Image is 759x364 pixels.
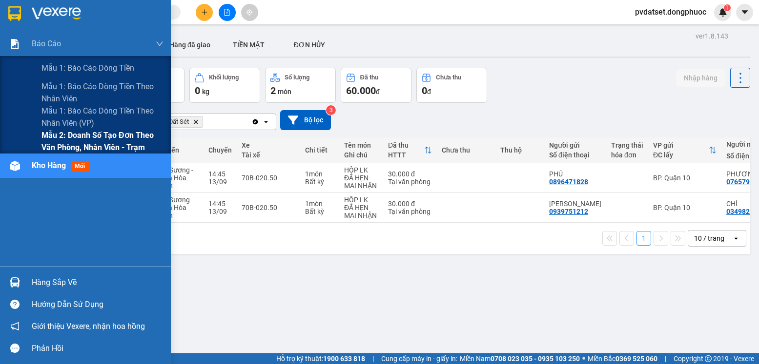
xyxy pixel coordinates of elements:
[209,74,239,81] div: Khối lượng
[653,204,717,211] div: BP. Quận 10
[549,208,588,215] div: 0939751212
[32,275,164,290] div: Hàng sắp về
[460,353,580,364] span: Miền Nam
[344,141,378,149] div: Tên món
[242,174,295,182] div: 70B-020.50
[201,9,208,16] span: plus
[305,208,334,215] div: Bất kỳ
[388,178,432,186] div: Tại văn phòng
[32,161,66,170] span: Kho hàng
[242,204,295,211] div: 70B-020.50
[549,200,601,208] div: TIẾN NGUYỄN
[360,74,378,81] div: Đã thu
[41,80,164,105] span: Mẫu 1: Báo cáo dòng tiền theo nhân viên
[205,117,206,127] input: Selected VP Đất Sét.
[208,200,232,208] div: 14:45
[155,116,203,128] span: VP Đất Sét, close by backspace
[280,110,331,130] button: Bộ lọc
[422,85,427,96] span: 0
[627,6,714,18] span: pvdatset.dongphuoc
[77,29,134,41] span: 01 Võ Văn Truyện, KP.1, Phường 2
[10,344,20,353] span: message
[305,146,334,154] div: Chi tiết
[208,208,232,215] div: 13/09
[251,118,259,126] svg: Clear all
[195,85,200,96] span: 0
[665,353,666,364] span: |
[41,105,164,129] span: Mẫu 1: Báo cáo dòng tiền theo nhân viên (VP)
[381,353,457,364] span: Cung cấp máy in - giấy in:
[676,69,725,87] button: Nhập hàng
[208,178,232,186] div: 13/09
[427,88,431,96] span: đ
[653,174,717,182] div: BP. Quận 10
[160,166,193,190] span: An Sương - Cửa Hòa Viện
[442,146,491,154] div: Chưa thu
[718,8,727,17] img: icon-new-feature
[77,43,120,49] span: Hotline: 19001152
[549,151,601,159] div: Số điện thoại
[10,322,20,331] span: notification
[549,170,601,178] div: PHÚ
[388,200,432,208] div: 30.000 đ
[262,118,270,126] svg: open
[3,6,47,49] img: logo
[588,353,657,364] span: Miền Bắc
[326,105,336,115] sup: 3
[582,357,585,361] span: ⚪️
[21,71,60,77] span: 15:26:56 [DATE]
[344,196,378,204] div: HỘP LK
[344,174,378,190] div: ĐÃ HẸN MAI NHẬN
[344,204,378,219] div: ĐÃ HẸN MAI NHẬN
[305,178,334,186] div: Bất kỳ
[241,4,258,21] button: aim
[341,68,411,103] button: Đã thu60.000đ
[611,141,643,149] div: Trạng thái
[159,118,189,126] span: VP Đất Sét
[162,33,218,57] button: Hàng đã giao
[276,353,365,364] span: Hỗ trợ kỹ thuật:
[160,146,199,154] div: Tuyến
[224,9,230,16] span: file-add
[41,129,164,153] span: Mẫu 2: Doanh số tạo đơn theo Văn phòng, nhân viên - Trạm
[500,146,539,154] div: Thu hộ
[724,4,731,11] sup: 1
[491,355,580,363] strong: 0708 023 035 - 0935 103 250
[615,355,657,363] strong: 0369 525 060
[305,170,334,178] div: 1 món
[160,196,193,219] span: An Sương - Cửa Hòa Viện
[8,6,21,21] img: logo-vxr
[49,62,103,69] span: VPDS1309250007
[10,161,20,171] img: warehouse-icon
[732,234,740,242] svg: open
[305,200,334,208] div: 1 món
[189,68,260,103] button: Khối lượng0kg
[156,40,164,48] span: down
[208,170,232,178] div: 14:45
[611,151,643,159] div: hóa đơn
[696,31,728,41] div: ver 1.8.143
[705,355,712,362] span: copyright
[246,9,253,16] span: aim
[242,141,295,149] div: Xe
[77,16,131,28] span: Bến xe [GEOGRAPHIC_DATA]
[71,161,89,172] span: mới
[10,39,20,49] img: solution-icon
[416,68,487,103] button: Chưa thu0đ
[648,137,721,163] th: Toggle SortBy
[193,119,199,125] svg: Delete
[41,62,134,74] span: Mẫu 1: Báo cáo dòng tiền
[725,4,729,11] span: 1
[32,341,164,356] div: Phản hồi
[372,353,374,364] span: |
[388,151,424,159] div: HTTT
[3,63,103,69] span: [PERSON_NAME]:
[383,137,437,163] th: Toggle SortBy
[270,85,276,96] span: 2
[653,141,709,149] div: VP gửi
[346,85,376,96] span: 60.000
[3,71,60,77] span: In ngày:
[26,53,120,60] span: -----------------------------------------
[323,355,365,363] strong: 1900 633 818
[10,300,20,309] span: question-circle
